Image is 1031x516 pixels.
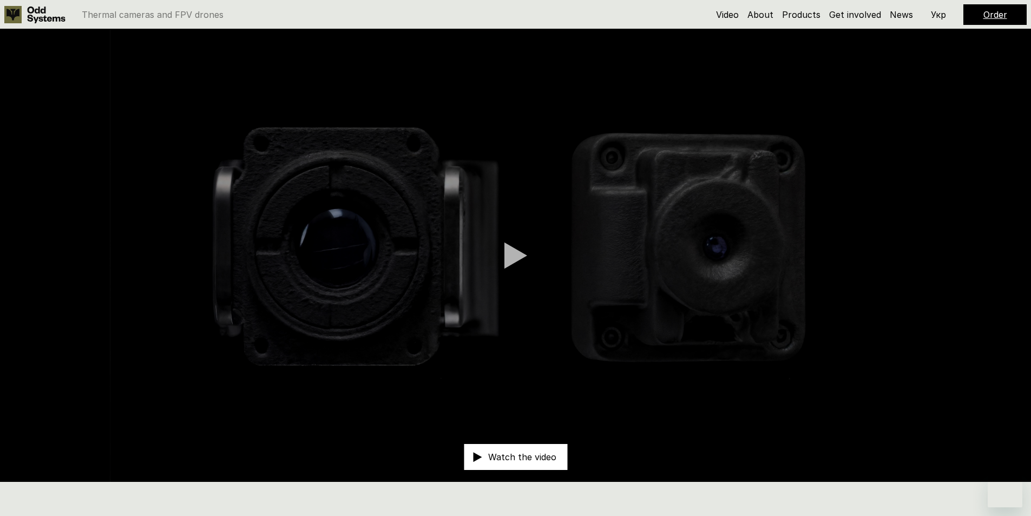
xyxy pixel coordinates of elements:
a: Video [716,9,739,20]
iframe: Button to launch messaging window [988,473,1022,507]
p: Укр [931,10,946,19]
a: Order [983,9,1007,20]
p: Watch the video [488,453,556,461]
a: Products [782,9,820,20]
p: Thermal cameras and FPV drones [82,10,224,19]
a: News [890,9,913,20]
a: Get involved [829,9,881,20]
a: About [747,9,773,20]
